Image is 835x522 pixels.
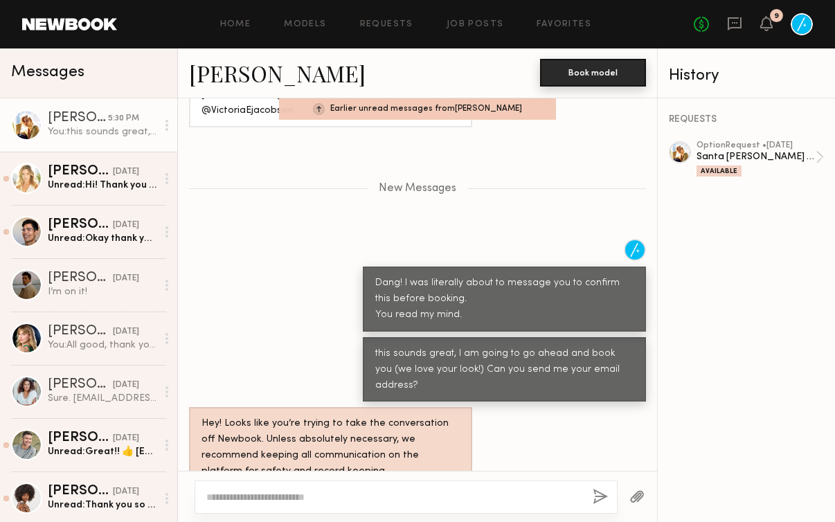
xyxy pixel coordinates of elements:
[48,125,156,138] div: You: this sounds great, I am going to go ahead and book you (we love your look!) Can you send me ...
[48,485,113,498] div: [PERSON_NAME]
[379,183,456,195] span: New Messages
[540,59,646,87] button: Book model
[360,20,413,29] a: Requests
[774,12,779,20] div: 9
[48,232,156,245] div: Unread: Okay thank you for the update.
[48,325,113,339] div: [PERSON_NAME]
[537,20,591,29] a: Favorites
[375,276,634,323] div: Dang! I was literally about to message you to confirm this before booking. You read my mind.
[447,20,504,29] a: Job Posts
[48,285,156,298] div: I’m on it!
[113,432,139,445] div: [DATE]
[697,141,824,177] a: optionRequest •[DATE]Santa [PERSON_NAME] Tech Corporate Group - SBA-250709Available
[48,218,113,232] div: [PERSON_NAME]
[697,150,816,163] div: Santa [PERSON_NAME] Tech Corporate Group - SBA-250709
[48,165,113,179] div: [PERSON_NAME]
[375,346,634,394] div: this sounds great, I am going to go ahead and book you (we love your look!) Can you send me your ...
[108,112,139,125] div: 5:30 PM
[201,416,460,480] div: Hey! Looks like you’re trying to take the conversation off Newbook. Unless absolutely necessary, ...
[697,165,742,177] div: Available
[48,378,113,392] div: [PERSON_NAME]
[48,431,113,445] div: [PERSON_NAME]
[669,115,824,125] div: REQUESTS
[48,339,156,352] div: You: All good, thank you for being up front -- let me reach out to the platform and see what need...
[669,68,824,84] div: History
[48,179,156,192] div: Unread: Hi! Thank you for bringing me on as an option to this project! What would the second date...
[279,98,556,120] div: Earlier unread messages from [PERSON_NAME]
[697,141,816,150] div: option Request • [DATE]
[48,445,156,458] div: Unread: Great!! 👍 [EMAIL_ADDRESS][DOMAIN_NAME]
[113,325,139,339] div: [DATE]
[189,58,366,88] a: [PERSON_NAME]
[113,165,139,179] div: [DATE]
[540,66,646,78] a: Book model
[48,271,113,285] div: [PERSON_NAME]
[113,219,139,232] div: [DATE]
[220,20,251,29] a: Home
[48,111,108,125] div: [PERSON_NAME]
[284,20,326,29] a: Models
[11,64,84,80] span: Messages
[113,379,139,392] div: [DATE]
[113,272,139,285] div: [DATE]
[113,485,139,498] div: [DATE]
[48,498,156,512] div: Unread: Thank you so much for having me:) what a joy it was to work with you all.
[48,392,156,405] div: Sure. [EMAIL_ADDRESS][DOMAIN_NAME]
